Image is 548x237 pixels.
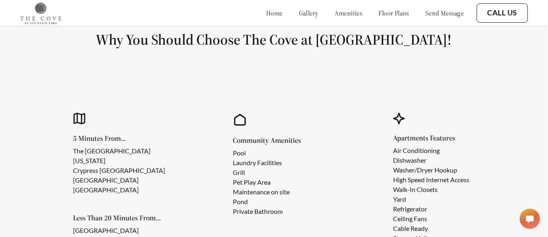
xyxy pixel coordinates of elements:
[73,166,170,175] li: Crypress [GEOGRAPHIC_DATA]
[299,9,318,17] a: gallery
[233,158,290,168] li: Laundry Facilities
[487,9,517,17] a: Call Us
[393,194,469,204] li: Yard
[233,187,290,197] li: Maintenance on site
[73,135,183,142] h5: 5 Minutes From...
[393,134,482,142] h5: Apartments Features
[233,137,303,144] h5: Community Amenities
[20,2,61,24] img: Company logo
[393,155,469,165] li: Dishwasher
[73,185,170,195] li: [GEOGRAPHIC_DATA]
[393,214,469,224] li: Ceiling Fans
[426,9,464,17] a: send message
[73,226,170,235] li: [GEOGRAPHIC_DATA]
[266,9,283,17] a: home
[393,175,469,185] li: High Speed Internet Access
[73,146,170,166] li: The [GEOGRAPHIC_DATA][US_STATE]
[233,207,290,216] li: Private Bathroom
[335,9,363,17] a: amenities
[233,177,290,187] li: Pet Play Area
[393,224,469,233] li: Cable Ready
[233,148,290,158] li: Pool
[378,9,409,17] a: floor plans
[233,197,290,207] li: Pond
[477,3,528,23] button: Call Us
[393,204,469,214] li: Refrigerator
[73,175,170,185] li: [GEOGRAPHIC_DATA]
[393,185,469,194] li: Walk-In Closets
[73,214,183,222] h5: Less Than 20 Minutes From...
[393,165,469,175] li: Washer/Dryer Hookup
[19,30,528,49] h1: Why You Should Choose The Cove at [GEOGRAPHIC_DATA]!
[393,146,469,155] li: Air Conditioning
[233,168,290,177] li: Grill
